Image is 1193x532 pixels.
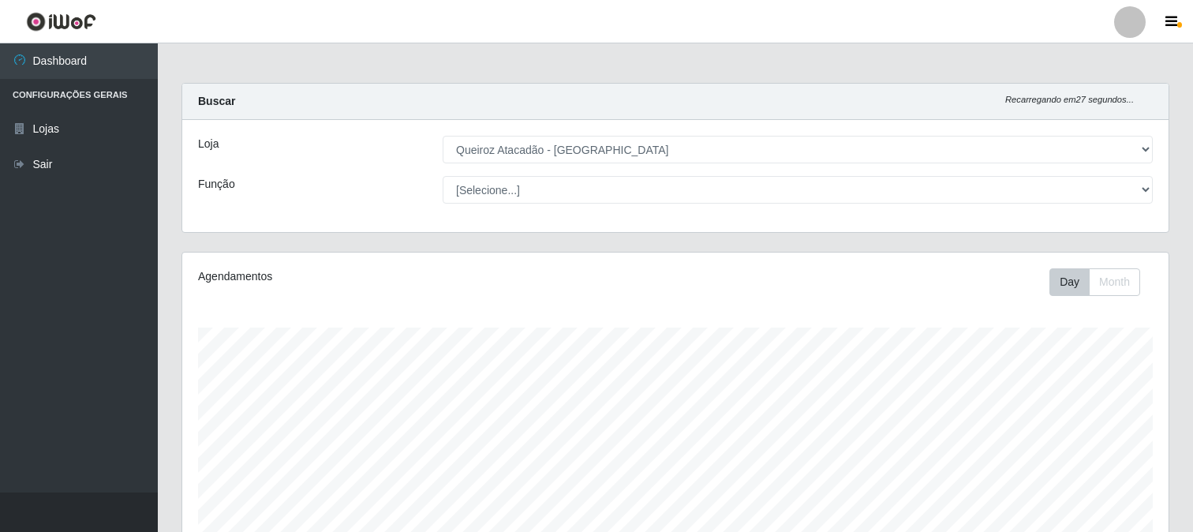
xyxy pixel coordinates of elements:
img: CoreUI Logo [26,12,96,32]
button: Day [1049,268,1090,296]
label: Função [198,176,235,193]
label: Loja [198,136,219,152]
button: Month [1089,268,1140,296]
i: Recarregando em 27 segundos... [1005,95,1134,104]
div: First group [1049,268,1140,296]
div: Agendamentos [198,268,582,285]
strong: Buscar [198,95,235,107]
div: Toolbar with button groups [1049,268,1153,296]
